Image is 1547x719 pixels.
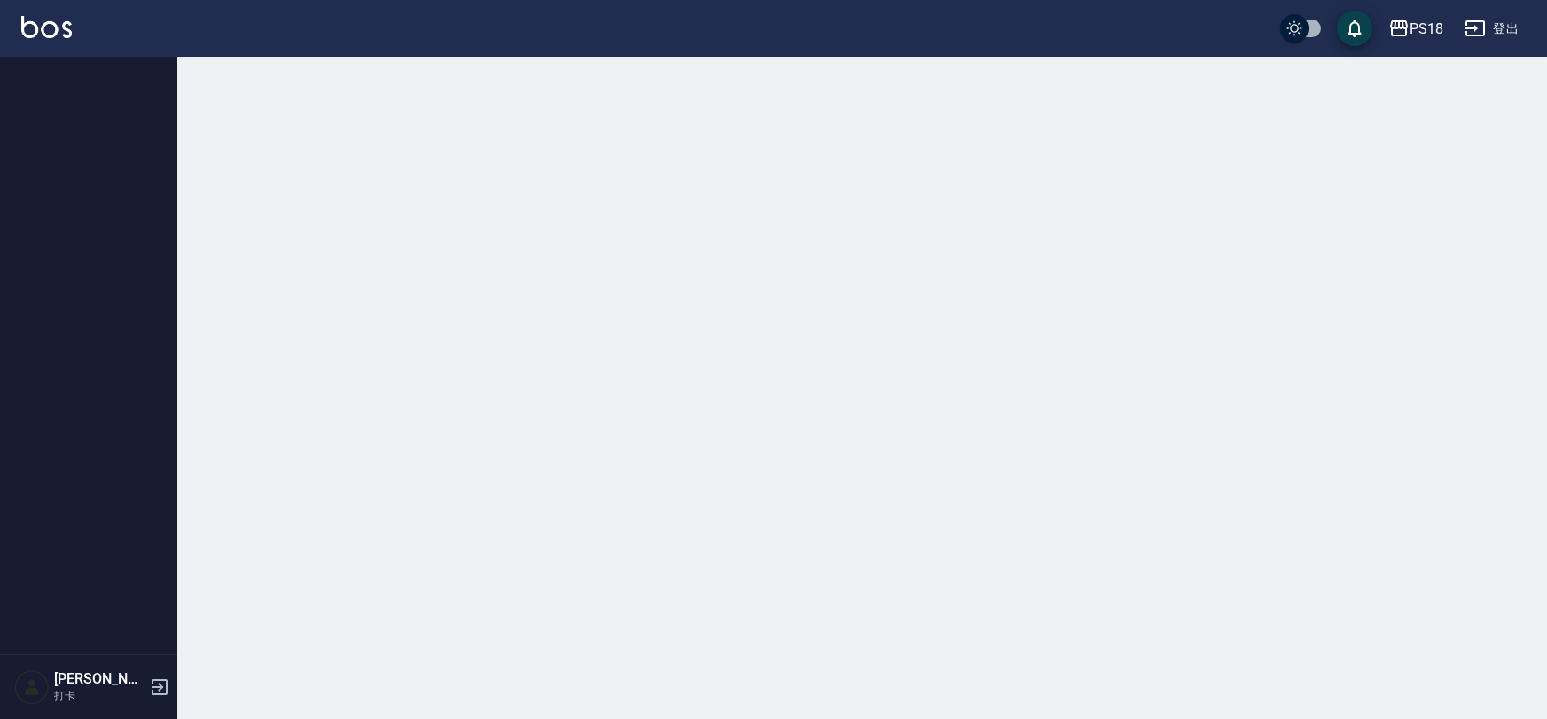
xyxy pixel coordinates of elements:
[54,670,145,688] h5: [PERSON_NAME]
[1337,11,1372,46] button: save
[14,669,50,705] img: Person
[1381,11,1450,47] button: PS18
[1410,18,1443,40] div: PS18
[21,16,72,38] img: Logo
[1457,12,1526,45] button: 登出
[54,688,145,704] p: 打卡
